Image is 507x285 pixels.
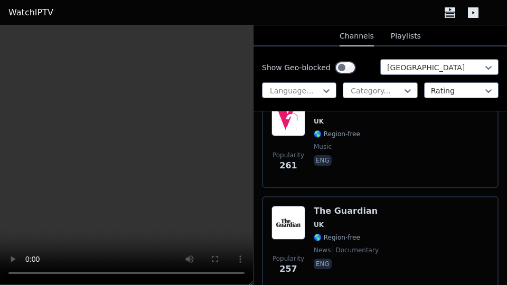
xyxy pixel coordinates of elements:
label: Show Geo-blocked [262,62,331,73]
span: Popularity [273,254,304,263]
button: Playlists [391,26,421,46]
span: 🌎 Region-free [314,130,360,138]
span: news [314,246,331,254]
img: The Guardian [271,206,305,240]
p: eng [314,155,332,166]
span: 257 [279,263,297,275]
img: V2BEAT TV [271,102,305,136]
span: Popularity [273,151,304,159]
button: Channels [340,26,374,46]
a: WatchIPTV [8,6,53,19]
span: documentary [333,246,379,254]
span: music [314,142,332,151]
span: UK [314,221,324,229]
p: eng [314,259,332,269]
span: 261 [279,159,297,172]
span: UK [314,117,324,126]
span: 🌎 Region-free [314,233,360,242]
h6: The Guardian [314,206,379,216]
